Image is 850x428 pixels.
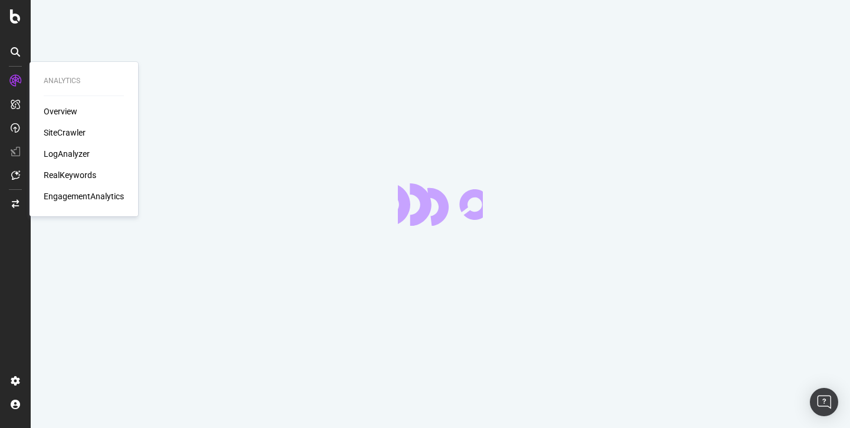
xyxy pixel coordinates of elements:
[44,127,86,139] a: SiteCrawler
[44,148,90,160] a: LogAnalyzer
[44,190,124,202] a: EngagementAnalytics
[44,106,77,117] a: Overview
[44,76,124,86] div: Analytics
[44,169,96,181] a: RealKeywords
[810,388,838,416] div: Open Intercom Messenger
[398,183,483,226] div: animation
